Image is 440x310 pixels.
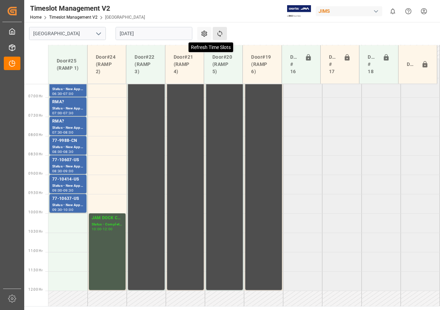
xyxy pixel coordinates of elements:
div: 09:00 [63,169,73,173]
div: 09:30 [52,208,62,211]
a: Timeslot Management V2 [49,15,98,20]
a: Home [30,15,42,20]
div: Door#22 (RAMP 3) [132,51,159,78]
div: Status - Completed [92,222,123,227]
button: Help Center [401,3,416,19]
div: - [101,227,102,231]
span: 07:30 Hr [28,114,43,117]
div: Doors # 18 [365,51,379,78]
div: - [62,189,63,192]
div: Status - New Appointment [52,202,84,208]
span: 12:00 Hr [28,288,43,291]
span: 08:30 Hr [28,152,43,156]
span: 11:30 Hr [28,268,43,272]
div: 07:00 [52,112,62,115]
button: JIMS [316,4,385,18]
div: 10:00 [92,227,102,231]
div: Door#23 [404,58,419,71]
div: 77-10637-US [52,195,84,202]
img: Exertis%20JAM%20-%20Email%20Logo.jpg_1722504956.jpg [287,5,311,17]
div: 07:00 [63,92,73,95]
input: DD-MM-YYYY [116,27,192,40]
span: 10:30 Hr [28,230,43,233]
input: Type to search/select [29,27,106,40]
div: 09:00 [52,189,62,192]
div: Door#25 (RAMP 1) [54,55,82,75]
div: Doors # 17 [326,51,341,78]
div: Status - New Appointment [52,183,84,189]
div: Status - New Appointment [52,86,84,92]
span: 10:00 Hr [28,210,43,214]
div: - [62,169,63,173]
span: 09:30 Hr [28,191,43,195]
div: JAM DOCK CONTROL [92,215,123,222]
div: 08:00 [52,150,62,153]
div: 08:30 [63,150,73,153]
div: 06:30 [52,92,62,95]
div: RMA? [52,99,84,106]
div: 10:00 [63,208,73,211]
div: RMA? [52,118,84,125]
div: - [62,208,63,211]
button: open menu [93,28,103,39]
div: Status - New Appointment [52,106,84,112]
div: Door#19 (RAMP 6) [248,51,276,78]
span: 08:00 Hr [28,133,43,137]
div: Door#20 (RAMP 5) [210,51,237,78]
div: - [62,131,63,134]
div: 08:00 [63,131,73,134]
span: 09:00 Hr [28,172,43,175]
button: show 0 new notifications [385,3,401,19]
div: - [62,112,63,115]
span: 07:00 Hr [28,94,43,98]
div: 77-10607-US [52,157,84,164]
div: 08:30 [52,169,62,173]
div: Status - New Appointment [52,125,84,131]
div: 77-10414-US [52,176,84,183]
div: Door#21 (RAMP 4) [171,51,198,78]
div: 12:00 [103,227,113,231]
div: Timeslot Management V2 [30,3,145,13]
div: Status - New Appointment [52,144,84,150]
div: 09:30 [63,189,73,192]
div: 07:30 [63,112,73,115]
div: Door#24 (RAMP 2) [93,51,120,78]
div: 07:30 [52,131,62,134]
div: Status - New Appointment [52,164,84,169]
div: - [62,150,63,153]
div: 77-9988-CN [52,137,84,144]
span: 11:00 Hr [28,249,43,253]
div: Doors # 16 [287,51,302,78]
div: - [62,92,63,95]
div: JIMS [316,6,382,16]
